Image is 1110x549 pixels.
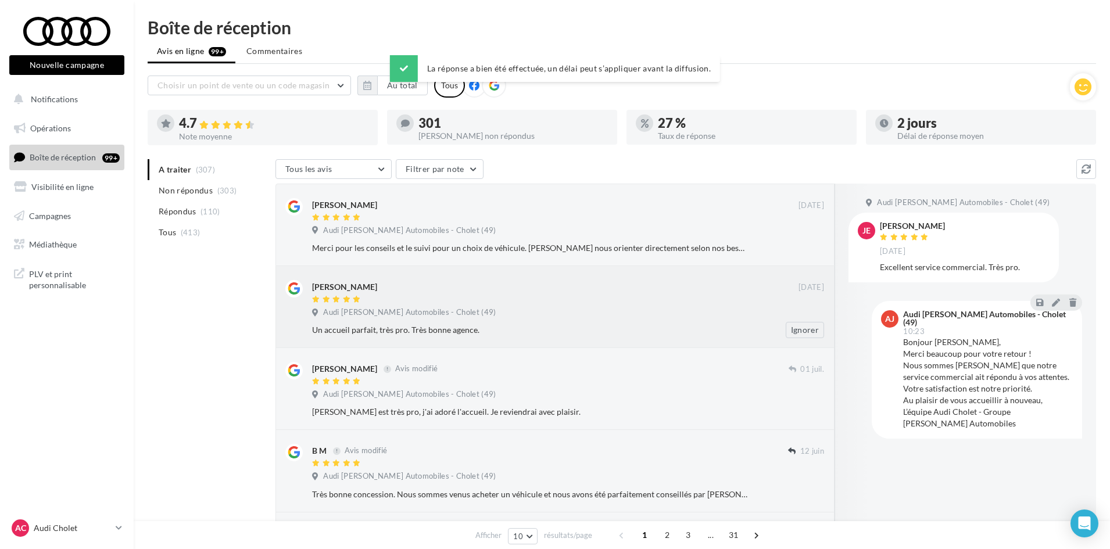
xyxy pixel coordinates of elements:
[157,80,330,90] span: Choisir un point de vente ou un code magasin
[395,364,438,374] span: Avis modifié
[181,228,200,237] span: (413)
[357,76,428,95] button: Au total
[903,336,1073,429] div: Bonjour [PERSON_NAME], Merci beaucoup pour votre retour ! Nous sommes [PERSON_NAME] que notre ser...
[903,310,1070,326] div: Audi [PERSON_NAME] Automobiles - Cholet (49)
[102,153,120,163] div: 99+
[7,87,122,112] button: Notifications
[880,261,1050,273] div: Excellent service commercial. Très pro.
[34,522,111,534] p: Audi Cholet
[323,389,496,400] span: Audi [PERSON_NAME] Automobiles - Cholet (49)
[786,322,824,338] button: Ignorer
[513,532,523,541] span: 10
[635,526,654,544] span: 1
[29,239,77,249] span: Médiathèque
[312,363,377,375] div: [PERSON_NAME]
[148,76,351,95] button: Choisir un point de vente ou un code magasin
[475,530,502,541] span: Afficher
[877,198,1050,208] span: Audi [PERSON_NAME] Automobiles - Cholet (49)
[148,19,1096,36] div: Boîte de réception
[285,164,332,174] span: Tous les avis
[9,55,124,75] button: Nouvelle campagne
[312,199,377,211] div: [PERSON_NAME]
[897,117,1087,130] div: 2 jours
[323,307,496,318] span: Audi [PERSON_NAME] Automobiles - Cholet (49)
[418,117,608,130] div: 301
[246,45,302,57] span: Commentaires
[323,225,496,236] span: Audi [PERSON_NAME] Automobiles - Cholet (49)
[345,446,387,455] span: Avis modifié
[862,225,871,236] span: je
[29,266,120,291] span: PLV et print personnalisable
[323,471,496,482] span: Audi [PERSON_NAME] Automobiles - Cholet (49)
[544,530,592,541] span: résultats/page
[396,159,484,179] button: Filtrer par note
[903,328,925,335] span: 10:23
[312,281,377,293] div: [PERSON_NAME]
[200,207,220,216] span: (110)
[312,489,749,500] div: Très bonne concession. Nous sommes venus acheter un véhicule et nous avons été parfaitement conse...
[159,206,196,217] span: Répondus
[9,517,124,539] a: AC Audi Cholet
[7,145,127,170] a: Boîte de réception99+
[7,261,127,296] a: PLV et print personnalisable
[312,242,749,254] div: Merci pour les conseils et le suivi pour un choix de véhicule. [PERSON_NAME] nous orienter direct...
[7,116,127,141] a: Opérations
[799,282,824,293] span: [DATE]
[7,232,127,257] a: Médiathèque
[30,123,71,133] span: Opérations
[800,364,824,375] span: 01 juil.
[31,182,94,192] span: Visibilité en ligne
[897,132,1087,140] div: Délai de réponse moyen
[377,76,428,95] button: Au total
[390,55,720,82] div: La réponse a bien été effectuée, un délai peut s’appliquer avant la diffusion.
[179,132,368,141] div: Note moyenne
[418,132,608,140] div: [PERSON_NAME] non répondus
[880,222,945,230] div: [PERSON_NAME]
[159,227,176,238] span: Tous
[658,132,847,140] div: Taux de réponse
[312,445,327,457] div: B M
[1070,509,1098,537] div: Open Intercom Messenger
[658,117,847,130] div: 27 %
[799,200,824,211] span: [DATE]
[312,324,749,336] div: Un accueil parfait, très pro. Très bonne agence.
[179,117,368,130] div: 4.7
[880,246,905,257] span: [DATE]
[701,526,720,544] span: ...
[724,526,743,544] span: 31
[30,152,96,162] span: Boîte de réception
[217,186,237,195] span: (303)
[800,446,824,457] span: 12 juin
[159,185,213,196] span: Non répondus
[658,526,676,544] span: 2
[31,94,78,104] span: Notifications
[275,159,392,179] button: Tous les avis
[312,406,749,418] div: [PERSON_NAME] est très pro, j'ai adoré l'accueil. Je reviendrai avec plaisir.
[15,522,26,534] span: AC
[7,175,127,199] a: Visibilité en ligne
[29,210,71,220] span: Campagnes
[7,204,127,228] a: Campagnes
[679,526,697,544] span: 3
[885,313,894,325] span: AJ
[508,528,538,544] button: 10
